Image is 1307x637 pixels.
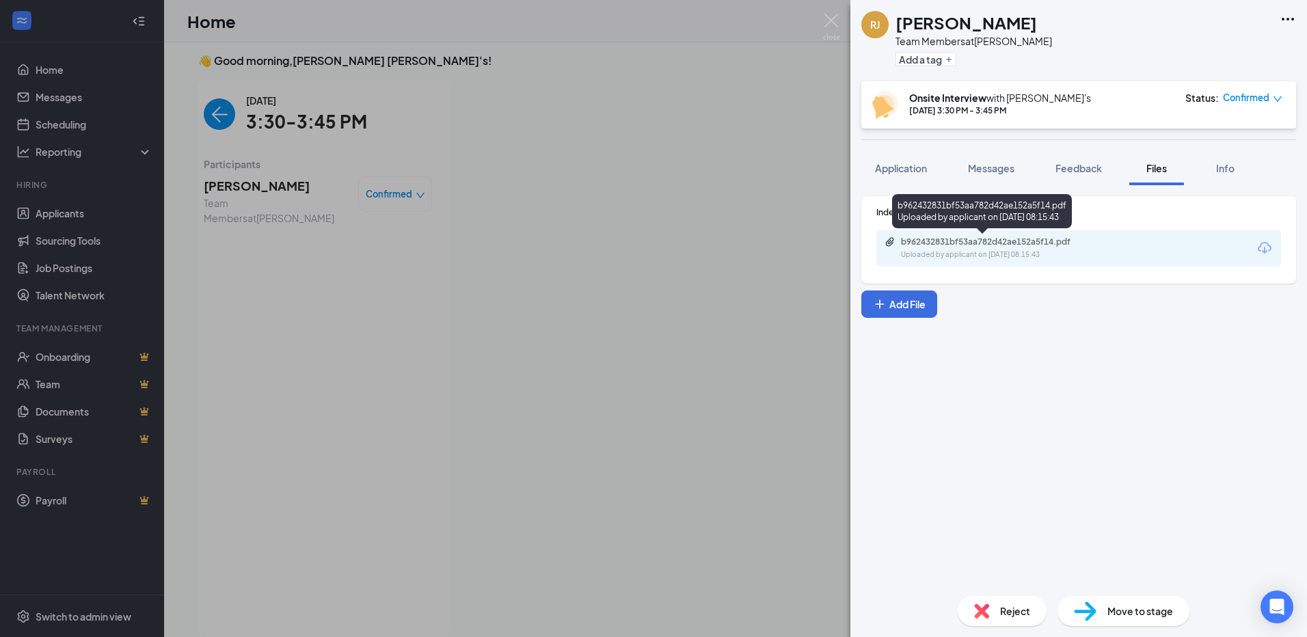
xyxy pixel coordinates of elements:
[1280,11,1296,27] svg: Ellipses
[1261,591,1293,623] div: Open Intercom Messenger
[1000,604,1030,619] span: Reject
[876,206,1281,218] div: Indeed Resume
[885,236,895,247] svg: Paperclip
[892,194,1072,228] div: b962432831bf53aa782d42ae152a5f14.pdf Uploaded by applicant on [DATE] 08:15:43
[1256,240,1273,256] svg: Download
[1223,91,1269,105] span: Confirmed
[1185,91,1219,105] div: Status :
[909,92,986,104] b: Onsite Interview
[895,52,956,66] button: PlusAdd a tag
[861,290,937,318] button: Add FilePlus
[1146,162,1167,174] span: Files
[1273,94,1282,104] span: down
[909,91,1091,105] div: with [PERSON_NAME]'s
[875,162,927,174] span: Application
[968,162,1014,174] span: Messages
[895,34,1052,48] div: Team Members at [PERSON_NAME]
[901,249,1106,260] div: Uploaded by applicant on [DATE] 08:15:43
[1216,162,1235,174] span: Info
[1055,162,1102,174] span: Feedback
[870,18,880,31] div: RJ
[901,236,1092,247] div: b962432831bf53aa782d42ae152a5f14.pdf
[885,236,1106,260] a: Paperclipb962432831bf53aa782d42ae152a5f14.pdfUploaded by applicant on [DATE] 08:15:43
[945,55,953,64] svg: Plus
[895,11,1037,34] h1: [PERSON_NAME]
[909,105,1091,116] div: [DATE] 3:30 PM - 3:45 PM
[873,297,887,311] svg: Plus
[1107,604,1173,619] span: Move to stage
